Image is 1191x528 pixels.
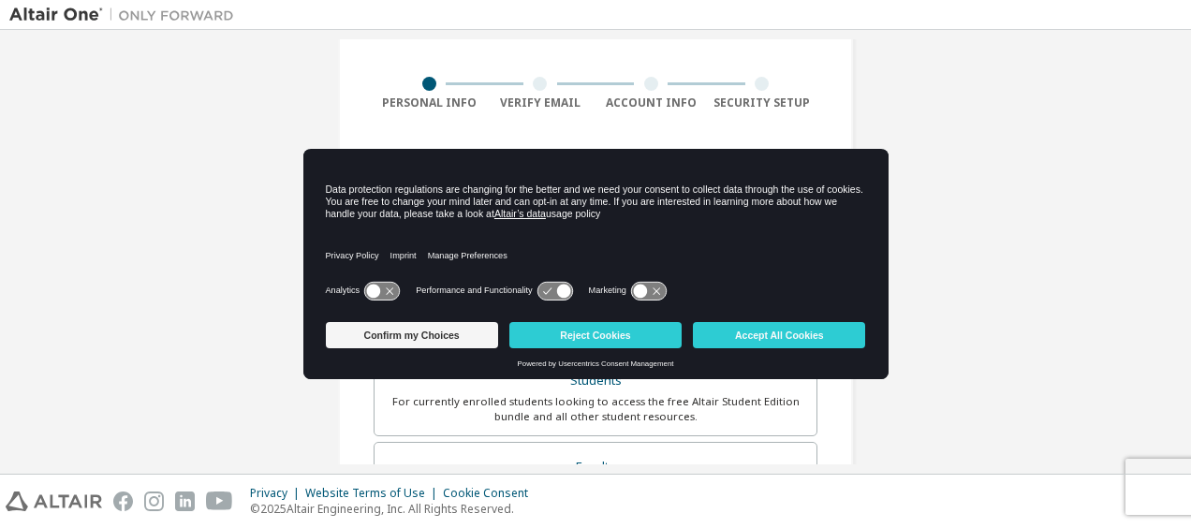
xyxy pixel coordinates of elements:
[206,491,233,511] img: youtube.svg
[595,95,707,110] div: Account Info
[250,501,539,517] p: © 2025 Altair Engineering, Inc. All Rights Reserved.
[374,95,485,110] div: Personal Info
[9,6,243,24] img: Altair One
[175,491,195,511] img: linkedin.svg
[144,491,164,511] img: instagram.svg
[386,394,805,424] div: For currently enrolled students looking to access the free Altair Student Edition bundle and all ...
[386,454,805,480] div: Faculty
[250,486,305,501] div: Privacy
[113,491,133,511] img: facebook.svg
[485,95,596,110] div: Verify Email
[6,491,102,511] img: altair_logo.svg
[305,486,443,501] div: Website Terms of Use
[386,368,805,394] div: Students
[443,486,539,501] div: Cookie Consent
[707,95,818,110] div: Security Setup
